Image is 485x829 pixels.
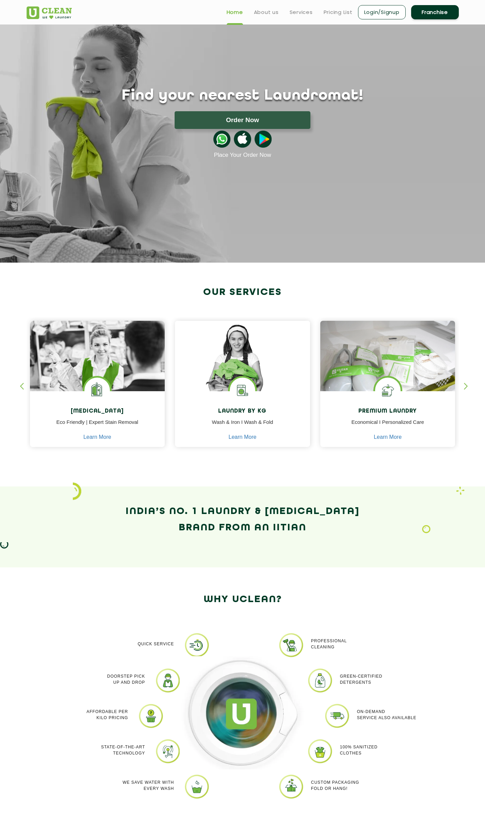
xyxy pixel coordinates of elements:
[307,739,333,764] img: Uclean laundry
[411,5,459,19] a: Franchise
[340,673,383,685] p: Green-Certified Detergents
[86,709,128,721] p: Affordable per kilo pricing
[27,503,459,536] h2: India’s No. 1 Laundry & [MEDICAL_DATA] Brand from an IITian
[374,434,402,440] a: Learn More
[234,131,251,148] img: apple-icon.png
[155,668,181,693] img: Online dry cleaning services
[30,321,165,429] img: Drycleaners near me
[175,321,310,411] img: a girl with laundry basket
[180,656,306,769] img: Dry cleaners near me
[324,703,350,729] img: Laundry
[138,703,164,729] img: laundry pick and drop services
[73,482,81,500] img: icon_2.png
[107,673,145,685] p: Doorstep Pick up and Drop
[456,486,465,495] img: Laundry wash and iron
[180,418,305,434] p: Wash & Iron I Wash & Fold
[27,592,459,608] h2: Why Uclean?
[27,6,72,19] img: UClean Laundry and Dry Cleaning
[155,739,181,764] img: Laundry shop near me
[230,378,255,403] img: laundry washing machine
[311,638,347,650] p: Professional cleaning
[255,131,272,148] img: playstoreicon.png
[325,408,450,415] h4: Premium Laundry
[101,744,145,756] p: State-of-the-art Technology
[27,287,459,298] h2: Our Services
[21,87,464,104] h1: Find your nearest Laundromat!
[375,378,401,403] img: Shoes Cleaning
[84,378,110,403] img: Laundry Services near me
[35,418,160,434] p: Eco Friendly | Expert Stain Removal
[229,434,257,440] a: Learn More
[324,8,353,16] a: Pricing List
[213,131,230,148] img: whatsappicon.png
[175,111,310,129] button: Order Now
[358,5,406,19] a: Login/Signup
[138,641,174,647] p: Quick Service
[357,709,417,721] p: On-demand service also available
[35,408,160,415] h4: [MEDICAL_DATA]
[325,418,450,434] p: Economical I Personalized Care
[254,8,279,16] a: About us
[307,668,333,693] img: laundry near me
[340,744,378,756] p: 100% Sanitized Clothes
[123,779,174,792] p: We Save Water with every wash
[83,434,111,440] a: Learn More
[278,774,304,799] img: uclean dry cleaner
[227,8,243,16] a: Home
[320,321,455,411] img: laundry done shoes and clothes
[311,779,359,792] p: Custom packaging Fold or Hang!
[214,152,271,159] a: Place Your Order Now
[422,525,431,534] img: Laundry
[290,8,313,16] a: Services
[180,408,305,415] h4: Laundry by Kg
[278,632,304,658] img: PROFESSIONAL_CLEANING_11zon.webp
